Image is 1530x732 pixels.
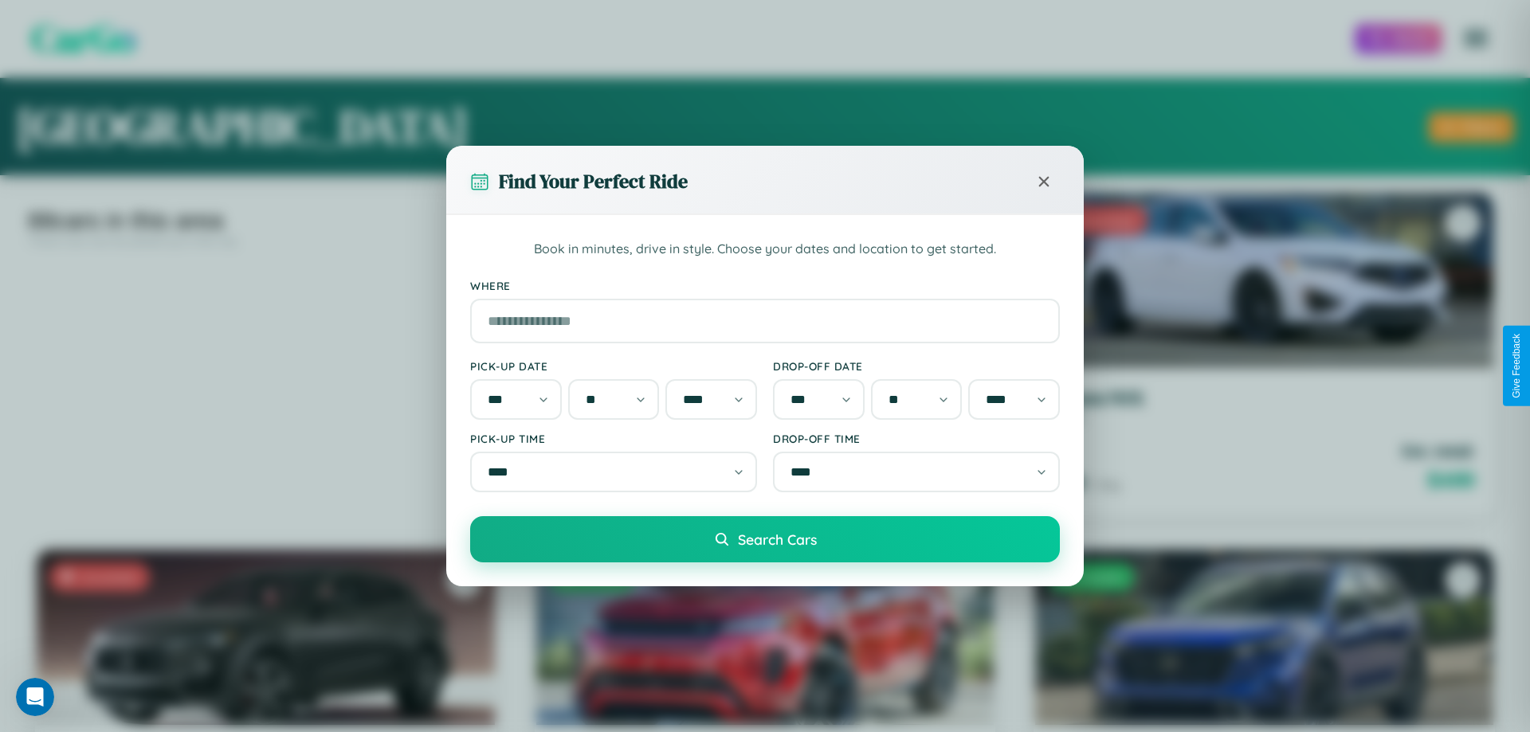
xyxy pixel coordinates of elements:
label: Drop-off Date [773,359,1060,373]
label: Drop-off Time [773,432,1060,445]
h3: Find Your Perfect Ride [499,168,688,194]
p: Book in minutes, drive in style. Choose your dates and location to get started. [470,239,1060,260]
button: Search Cars [470,516,1060,562]
label: Pick-up Time [470,432,757,445]
label: Pick-up Date [470,359,757,373]
label: Where [470,279,1060,292]
span: Search Cars [738,530,817,548]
